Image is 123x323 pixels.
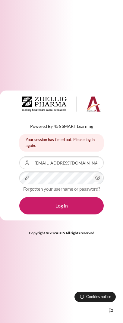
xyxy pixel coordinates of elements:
[19,134,104,152] div: Your session has timed out. Please log in again.
[19,197,104,214] button: Log in
[105,305,117,317] button: Languages
[29,231,94,235] strong: Copyright © 2024 BTS All rights reserved
[74,292,116,302] button: Cookies notice
[19,156,104,169] input: Username or Email Address
[86,294,111,300] span: Cookies notice
[23,186,100,192] a: Forgotten your username or password?
[19,123,104,129] p: Powered By 456 SMART Learning
[22,97,101,114] a: Architeck
[22,97,101,112] img: Architeck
